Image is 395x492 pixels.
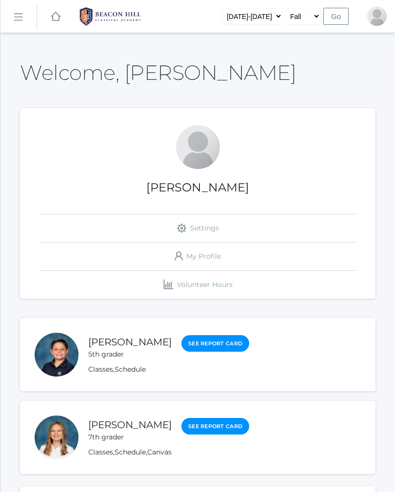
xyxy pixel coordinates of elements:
div: 7th grader [88,432,172,442]
div: 5th grader [88,349,172,360]
a: Schedule [115,448,146,456]
a: Classes [88,448,113,456]
div: Andrea Oceguera [176,125,220,169]
div: Aiden Oceguera [35,333,79,377]
a: Volunteer Hours [39,271,356,299]
input: Go [323,8,349,25]
img: 1_BHCALogos-05.png [74,4,147,29]
div: , [88,364,249,375]
div: , , [88,447,249,457]
a: My Profile [39,243,356,270]
a: Settings [39,214,356,242]
h2: Welcome, [PERSON_NAME] [20,61,296,84]
div: Madison Oceguera [35,416,79,459]
a: [PERSON_NAME] [88,419,172,431]
div: Andrea Oceguera [367,6,387,26]
a: Canvas [147,448,172,456]
a: See Report Card [181,418,249,435]
a: See Report Card [181,335,249,352]
h1: [PERSON_NAME] [20,181,375,194]
a: Classes [88,365,113,374]
a: [PERSON_NAME] [88,336,172,348]
a: Schedule [115,365,146,374]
